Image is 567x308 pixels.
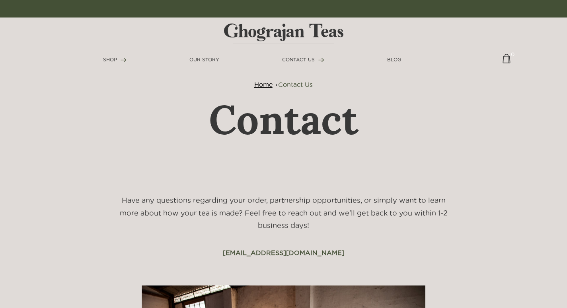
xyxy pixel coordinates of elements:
[189,56,219,63] a: OUR STORY
[282,57,315,62] span: CONTACT US
[503,54,510,69] a: 0
[318,58,324,62] img: forward-arrow.svg
[282,56,324,63] a: CONTACT US
[503,54,510,69] img: cart-icon-matt.svg
[223,249,345,256] a: [EMAIL_ADDRESS][DOMAIN_NAME]
[387,56,401,63] a: BLOG
[254,81,273,88] a: Home
[224,24,343,44] img: logo-matt.svg
[121,58,127,62] img: forward-arrow.svg
[103,57,117,62] span: SHOP
[278,81,313,88] a: Contact Us
[103,56,127,63] a: SHOP
[511,51,514,54] span: 0
[119,194,448,248] h5: Have any questions regarding your order, partnership opportunities, or simply want to learn more ...
[34,102,534,138] h1: Contact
